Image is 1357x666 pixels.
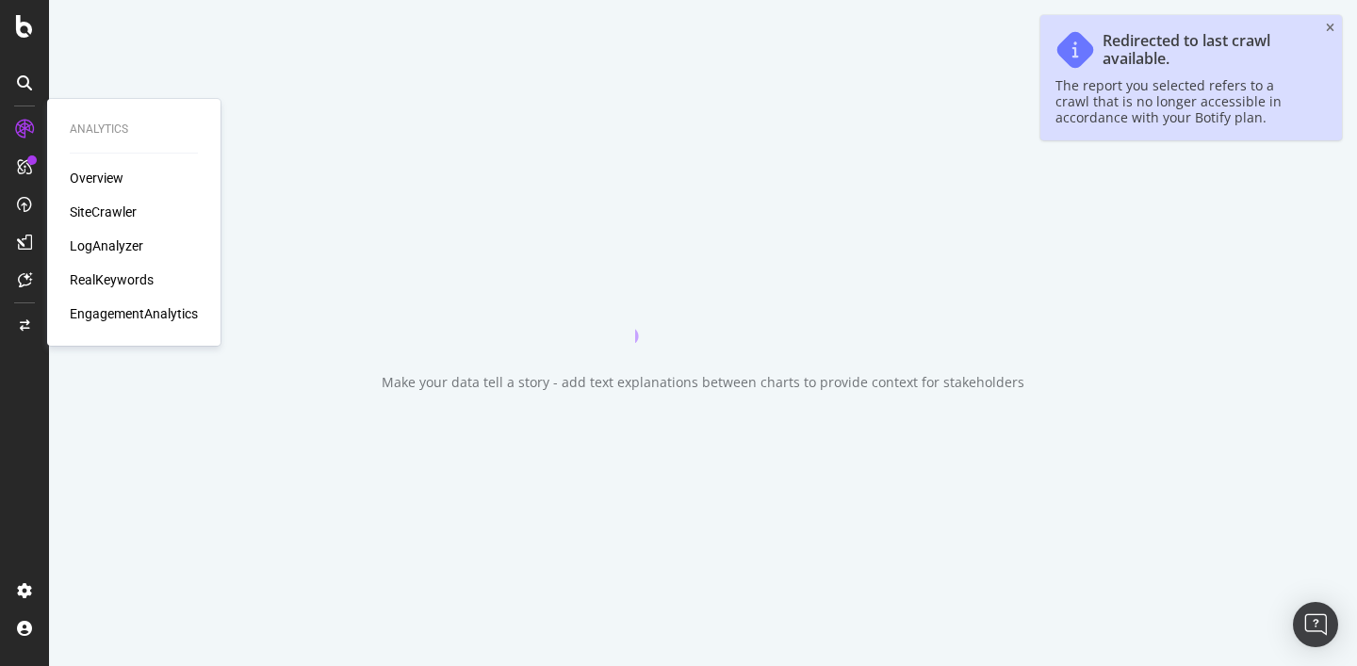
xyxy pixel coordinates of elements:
a: SiteCrawler [70,203,137,221]
a: Overview [70,169,123,187]
a: LogAnalyzer [70,236,143,255]
a: RealKeywords [70,270,154,289]
div: animation [635,275,771,343]
div: The report you selected refers to a crawl that is no longer accessible in accordance with your Bo... [1055,77,1308,125]
div: Open Intercom Messenger [1293,602,1338,647]
div: Analytics [70,122,198,138]
div: close toast [1326,23,1334,34]
a: EngagementAnalytics [70,304,198,323]
div: Make your data tell a story - add text explanations between charts to provide context for stakeho... [382,373,1024,392]
div: Redirected to last crawl available. [1103,32,1308,68]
